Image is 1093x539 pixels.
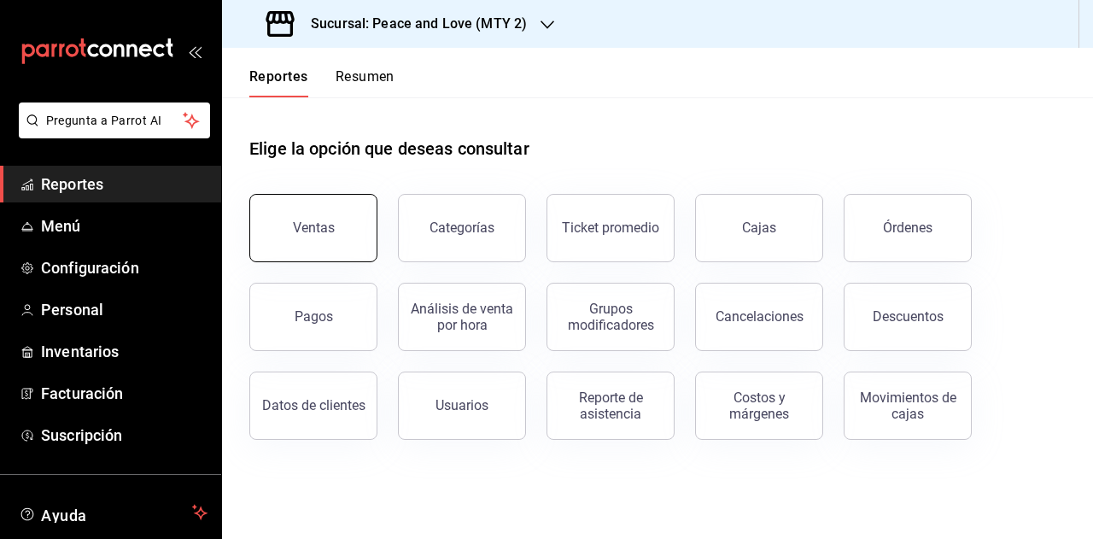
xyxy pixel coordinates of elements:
[430,220,494,236] div: Categorías
[873,308,944,325] div: Descuentos
[336,68,395,97] button: Resumen
[546,194,675,262] button: Ticket promedio
[706,390,812,422] div: Costos y márgenes
[844,372,972,440] button: Movimientos de cajas
[293,220,335,236] div: Ventas
[558,390,663,422] div: Reporte de asistencia
[41,424,207,447] span: Suscripción
[188,44,202,58] button: open_drawer_menu
[695,283,823,351] button: Cancelaciones
[41,214,207,237] span: Menú
[249,68,395,97] div: navigation tabs
[41,173,207,196] span: Reportes
[41,502,185,523] span: Ayuda
[546,372,675,440] button: Reporte de asistencia
[249,194,377,262] button: Ventas
[742,220,776,236] div: Cajas
[249,283,377,351] button: Pagos
[249,136,529,161] h1: Elige la opción que deseas consultar
[12,124,210,142] a: Pregunta a Parrot AI
[41,256,207,279] span: Configuración
[855,390,961,422] div: Movimientos de cajas
[844,194,972,262] button: Órdenes
[295,308,333,325] div: Pagos
[409,301,515,333] div: Análisis de venta por hora
[844,283,972,351] button: Descuentos
[695,372,823,440] button: Costos y márgenes
[546,283,675,351] button: Grupos modificadores
[249,68,308,97] button: Reportes
[883,220,932,236] div: Órdenes
[41,340,207,363] span: Inventarios
[41,382,207,405] span: Facturación
[695,194,823,262] button: Cajas
[558,301,663,333] div: Grupos modificadores
[19,103,210,138] button: Pregunta a Parrot AI
[262,397,365,413] div: Datos de clientes
[46,112,184,130] span: Pregunta a Parrot AI
[398,194,526,262] button: Categorías
[398,372,526,440] button: Usuarios
[435,397,488,413] div: Usuarios
[41,298,207,321] span: Personal
[249,372,377,440] button: Datos de clientes
[716,308,804,325] div: Cancelaciones
[297,14,527,34] h3: Sucursal: Peace and Love (MTY 2)
[562,220,659,236] div: Ticket promedio
[398,283,526,351] button: Análisis de venta por hora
